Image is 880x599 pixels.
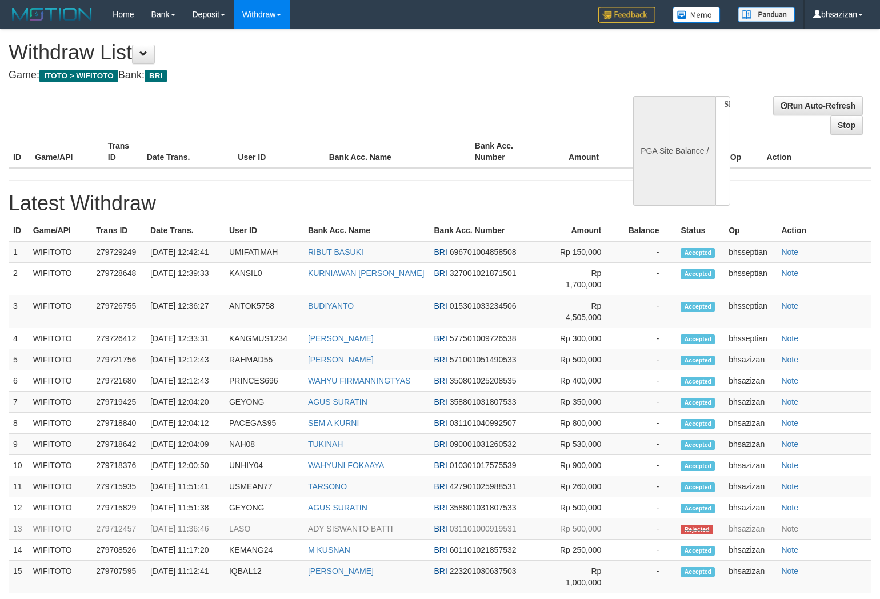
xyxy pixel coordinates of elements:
td: 6 [9,370,29,392]
th: Trans ID [91,220,146,241]
a: ADY SISWANTO BATTI [308,524,393,533]
td: bhsseptian [724,263,777,295]
a: Note [781,418,798,428]
td: WIFITOTO [29,392,91,413]
span: 031101000919531 [450,524,517,533]
span: Accepted [681,248,715,258]
span: 090001031260532 [450,440,517,449]
td: 13 [9,518,29,540]
td: 279718642 [91,434,146,455]
td: Rp 530,000 [550,434,618,455]
span: Accepted [681,504,715,513]
td: Rp 500,000 [550,349,618,370]
th: ID [9,220,29,241]
a: WAHYUNI FOKAAYA [308,461,385,470]
td: 1 [9,241,29,263]
td: - [618,561,676,593]
td: [DATE] 11:17:20 [146,540,225,561]
th: ID [9,135,30,168]
td: - [618,476,676,497]
td: UMIFATIMAH [225,241,303,263]
h1: Latest Withdraw [9,192,871,215]
th: Trans ID [103,135,142,168]
td: GEYONG [225,392,303,413]
span: BRI [434,247,447,257]
td: 279708526 [91,540,146,561]
td: bhsazizan [724,540,777,561]
a: AGUS SURATIN [308,503,367,512]
a: Note [781,376,798,385]
span: 031101040992507 [450,418,517,428]
td: 2 [9,263,29,295]
td: - [618,241,676,263]
a: M KUSNAN [308,545,350,554]
span: Accepted [681,377,715,386]
th: Bank Acc. Name [303,220,430,241]
td: Rp 500,000 [550,518,618,540]
td: 7 [9,392,29,413]
img: Feedback.jpg [598,7,655,23]
td: PRINCES696 [225,370,303,392]
span: BRI [434,566,447,576]
td: KANSIL0 [225,263,303,295]
span: Accepted [681,546,715,556]
td: bhsazizan [724,476,777,497]
td: 10 [9,455,29,476]
span: BRI [434,418,447,428]
td: bhsazizan [724,392,777,413]
td: WIFITOTO [29,434,91,455]
td: bhsazizan [724,413,777,434]
th: Bank Acc. Number [430,220,551,241]
span: Accepted [681,567,715,577]
td: WIFITOTO [29,328,91,349]
a: Run Auto-Refresh [773,96,863,115]
td: Rp 1,700,000 [550,263,618,295]
th: Game/API [29,220,91,241]
td: WIFITOTO [29,497,91,518]
td: RAHMAD55 [225,349,303,370]
td: ANTOK5758 [225,295,303,328]
td: 279721680 [91,370,146,392]
span: BRI [434,524,447,533]
span: BRI [434,269,447,278]
th: Status [676,220,724,241]
span: BRI [434,301,447,310]
span: 427901025988531 [450,482,517,491]
td: 279715829 [91,497,146,518]
a: TUKINAH [308,440,343,449]
td: 4 [9,328,29,349]
td: 279728648 [91,263,146,295]
td: Rp 900,000 [550,455,618,476]
td: WIFITOTO [29,241,91,263]
td: 279712457 [91,518,146,540]
span: 010301017575539 [450,461,517,470]
td: [DATE] 12:04:20 [146,392,225,413]
td: [DATE] 12:33:31 [146,328,225,349]
td: UNHIY04 [225,455,303,476]
a: Note [781,334,798,343]
th: Op [724,220,777,241]
img: panduan.png [738,7,795,22]
td: Rp 250,000 [550,540,618,561]
td: - [618,497,676,518]
span: Accepted [681,334,715,344]
td: 9 [9,434,29,455]
td: WIFITOTO [29,349,91,370]
td: - [618,540,676,561]
a: KURNIAWAN [PERSON_NAME] [308,269,425,278]
span: BRI [434,355,447,364]
span: 696701004858508 [450,247,517,257]
a: RIBUT BASUKI [308,247,363,257]
td: bhsazizan [724,497,777,518]
div: PGA Site Balance / [633,96,715,206]
span: 015301033234506 [450,301,517,310]
a: Note [781,301,798,310]
td: LASO [225,518,303,540]
span: Accepted [681,269,715,279]
td: Rp 350,000 [550,392,618,413]
td: [DATE] 12:04:12 [146,413,225,434]
td: - [618,370,676,392]
a: Note [781,397,798,406]
td: USMEAN77 [225,476,303,497]
td: 15 [9,561,29,593]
